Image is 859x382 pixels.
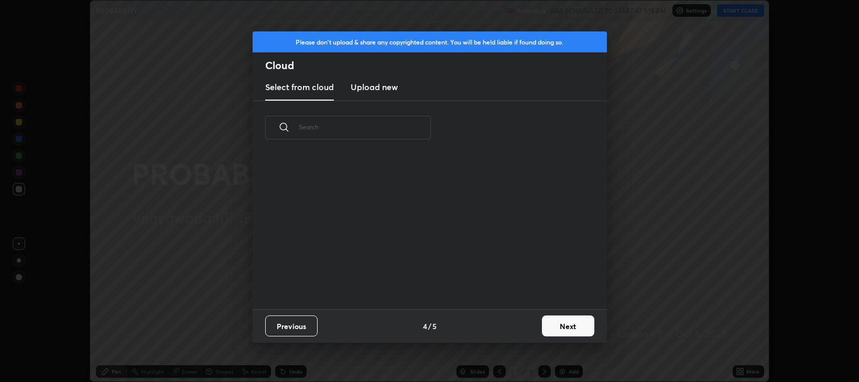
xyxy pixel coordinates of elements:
div: Please don't upload & share any copyrighted content. You will be held liable if found doing so. [253,31,607,52]
h2: Cloud [265,59,607,72]
button: Previous [265,315,318,336]
button: Next [542,315,594,336]
h4: 5 [432,321,437,332]
h4: 4 [423,321,427,332]
input: Search [299,105,431,149]
h4: / [428,321,431,332]
h3: Upload new [351,81,398,93]
h3: Select from cloud [265,81,334,93]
